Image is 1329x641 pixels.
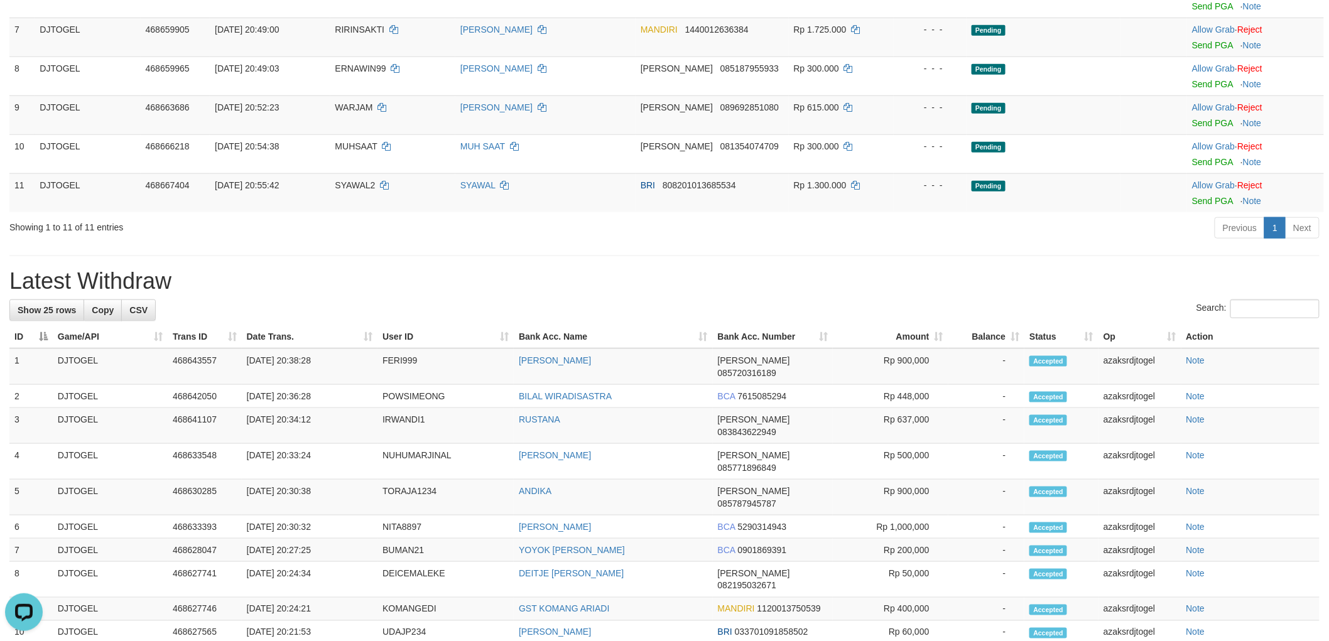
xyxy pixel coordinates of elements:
a: Allow Grab [1192,24,1235,35]
td: 468642050 [168,385,242,408]
td: TORAJA1234 [377,480,514,515]
a: Send PGA [1192,79,1233,89]
span: Copy 0901869391 to clipboard [738,545,787,555]
td: [DATE] 20:30:38 [242,480,378,515]
span: [DATE] 20:49:00 [215,24,279,35]
span: Copy 089692851080 to clipboard [720,102,779,112]
td: · [1187,173,1324,212]
a: GST KOMANG ARIADI [519,604,609,614]
td: DJTOGEL [53,385,168,408]
span: [PERSON_NAME] [718,486,790,496]
span: · [1192,141,1237,151]
td: azaksrdjtogel [1098,480,1181,515]
td: - [948,480,1025,515]
span: MANDIRI [641,24,678,35]
span: MANDIRI [718,604,755,614]
a: ANDIKA [519,486,551,496]
td: Rp 637,000 [833,408,948,444]
span: Copy 081354074709 to clipboard [720,141,779,151]
span: SYAWAL2 [335,180,376,190]
td: Rp 400,000 [833,598,948,621]
a: [PERSON_NAME] [519,450,591,460]
div: - - - [899,23,962,36]
td: - [948,444,1025,480]
span: MUHSAAT [335,141,377,151]
td: - [948,385,1025,408]
td: [DATE] 20:38:28 [242,348,378,385]
div: - - - [899,62,962,75]
a: Next [1285,217,1320,239]
th: Bank Acc. Number: activate to sort column ascending [713,325,833,348]
a: DEITJE [PERSON_NAME] [519,568,624,578]
span: Copy 033701091858502 to clipboard [735,627,808,637]
td: azaksrdjtogel [1098,385,1181,408]
td: - [948,408,1025,444]
span: 468659905 [146,24,190,35]
td: [DATE] 20:24:21 [242,598,378,621]
a: SYAWAL [460,180,496,190]
td: Rp 448,000 [833,385,948,408]
td: 6 [9,515,53,539]
a: Reject [1237,141,1262,151]
th: Date Trans.: activate to sort column ascending [242,325,378,348]
span: Copy 1120013750539 to clipboard [757,604,821,614]
td: 2 [9,385,53,408]
span: · [1192,24,1237,35]
span: [DATE] 20:49:03 [215,63,279,73]
td: - [948,515,1025,539]
a: Note [1186,627,1205,637]
td: DJTOGEL [35,134,140,173]
td: FERI999 [377,348,514,385]
span: Pending [972,25,1006,36]
th: Balance: activate to sort column ascending [948,325,1025,348]
span: · [1192,63,1237,73]
span: Copy [92,305,114,315]
td: - [948,348,1025,385]
span: BRI [641,180,655,190]
span: 468666218 [146,141,190,151]
span: 468659965 [146,63,190,73]
a: Send PGA [1192,157,1233,167]
a: Note [1186,391,1205,401]
td: · [1187,57,1324,95]
span: Accepted [1029,546,1067,556]
a: Note [1186,568,1205,578]
span: Accepted [1029,605,1067,615]
a: BILAL WIRADISASTRA [519,391,612,401]
td: 468633548 [168,444,242,480]
span: Copy 1440012636384 to clipboard [685,24,749,35]
th: Game/API: activate to sort column ascending [53,325,168,348]
td: azaksrdjtogel [1098,598,1181,621]
a: Reject [1237,102,1262,112]
a: Reject [1237,180,1262,190]
span: Copy 085787945787 to clipboard [718,498,776,509]
a: Send PGA [1192,196,1233,206]
th: Amount: activate to sort column ascending [833,325,948,348]
td: IRWANDI1 [377,408,514,444]
span: WARJAM [335,102,373,112]
span: Accepted [1029,451,1067,461]
a: Note [1243,157,1262,167]
td: 7 [9,18,35,57]
span: Rp 300.000 [794,141,839,151]
span: Copy 082195032671 to clipboard [718,581,776,591]
th: Status: activate to sort column ascending [1024,325,1098,348]
td: 468627746 [168,598,242,621]
a: Note [1243,40,1262,50]
td: DJTOGEL [53,348,168,385]
a: Send PGA [1192,118,1233,128]
td: DJTOGEL [53,562,168,598]
a: Note [1243,118,1262,128]
td: 5 [9,480,53,515]
span: [PERSON_NAME] [718,568,790,578]
a: 1 [1264,217,1286,239]
td: · [1187,95,1324,134]
td: 468630285 [168,480,242,515]
span: [PERSON_NAME] [641,63,713,73]
td: KOMANGEDI [377,598,514,621]
td: DJTOGEL [35,173,140,212]
a: Send PGA [1192,40,1233,50]
div: - - - [899,101,962,114]
td: 1 [9,348,53,385]
span: [DATE] 20:54:38 [215,141,279,151]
